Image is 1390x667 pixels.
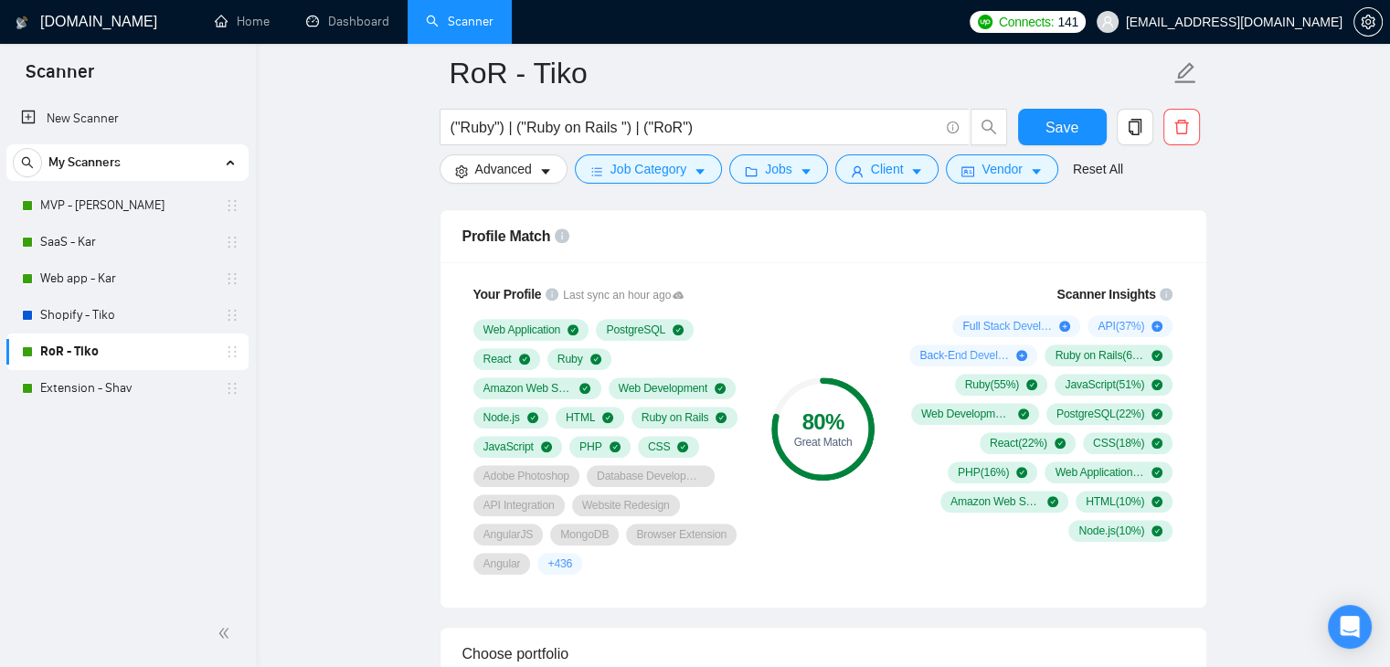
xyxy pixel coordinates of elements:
span: check-circle [673,324,684,335]
span: caret-down [539,164,552,178]
span: Scanner Insights [1056,288,1155,301]
span: PHP [579,439,602,454]
span: Web Development ( 29 %) [921,407,1011,421]
a: setting [1353,15,1383,29]
span: Ruby on Rails ( 67 %) [1055,348,1144,363]
button: folderJobscaret-down [729,154,828,184]
li: New Scanner [6,101,249,137]
a: RoR - Tiko [40,333,214,370]
span: Angular [483,556,521,571]
span: Ruby ( 55 %) [965,377,1020,392]
span: HTML [566,410,596,425]
span: Database Development [597,469,705,483]
span: Browser Extension [636,527,727,542]
span: check-circle [602,412,613,423]
span: caret-down [800,164,812,178]
span: user [851,164,864,178]
span: API ( 37 %) [1098,319,1144,333]
span: plus-circle [1016,350,1027,361]
button: barsJob Categorycaret-down [575,154,722,184]
span: check-circle [1151,379,1162,390]
button: search [13,148,42,177]
span: AngularJS [483,527,534,542]
input: Search Freelance Jobs... [451,116,939,139]
span: holder [225,308,239,323]
span: caret-down [1030,164,1043,178]
span: check-circle [1151,496,1162,507]
span: JavaScript ( 51 %) [1065,377,1144,392]
span: check-circle [1026,379,1037,390]
span: check-circle [541,441,552,452]
span: React ( 22 %) [990,436,1047,450]
span: check-circle [1151,350,1162,361]
span: check-circle [1016,467,1027,478]
span: setting [1354,15,1382,29]
button: Save [1018,109,1107,145]
span: info-circle [1160,288,1172,301]
span: API Integration [483,498,555,513]
span: check-circle [1151,467,1162,478]
span: My Scanners [48,144,121,181]
span: CSS [648,439,671,454]
span: check-circle [610,441,621,452]
span: + 436 [547,556,572,571]
span: check-circle [677,441,688,452]
button: delete [1163,109,1200,145]
span: delete [1164,119,1199,135]
span: Client [871,159,904,179]
span: info-circle [947,122,959,133]
span: CSS ( 18 %) [1093,436,1144,450]
span: Full Stack Development ( 61 %) [962,319,1052,333]
span: plus-circle [1151,321,1162,332]
span: holder [225,381,239,396]
button: search [971,109,1007,145]
a: Web app - Kar [40,260,214,297]
div: Great Match [771,437,875,448]
span: MongoDB [560,527,609,542]
span: Vendor [981,159,1022,179]
span: idcard [961,164,974,178]
span: check-circle [716,412,727,423]
span: bars [590,164,603,178]
span: edit [1173,61,1197,85]
span: Scanner [11,58,109,97]
img: upwork-logo.png [978,15,992,29]
button: idcardVendorcaret-down [946,154,1057,184]
span: Last sync an hour ago [563,287,684,304]
span: Amazon Web Services [483,381,573,396]
span: Node.js [483,410,520,425]
span: plus-circle [1059,321,1070,332]
span: Web Development [619,381,708,396]
span: check-circle [1018,408,1029,419]
span: Web Application ( 12 %) [1055,465,1144,480]
span: check-circle [715,383,726,394]
a: Extension - Shav [40,370,214,407]
span: folder [745,164,758,178]
span: PostgreSQL ( 22 %) [1056,407,1144,421]
a: searchScanner [426,14,493,29]
span: Save [1045,116,1078,139]
span: Amazon Web Services ( 10 %) [950,494,1040,509]
span: React [483,352,512,366]
span: copy [1118,119,1152,135]
a: Reset All [1073,159,1123,179]
span: JavaScript [483,439,534,454]
span: double-left [218,624,236,642]
span: Adobe Photoshop [483,469,569,483]
span: HTML ( 10 %) [1086,494,1144,509]
span: Web Application [483,323,561,337]
a: homeHome [215,14,270,29]
span: holder [225,198,239,213]
span: check-circle [1151,525,1162,536]
a: dashboardDashboard [306,14,389,29]
span: PostgreSQL [606,323,665,337]
span: user [1101,16,1114,28]
span: Node.js ( 10 %) [1078,524,1144,538]
span: search [14,156,41,169]
input: Scanner name... [450,50,1170,96]
button: copy [1117,109,1153,145]
button: setting [1353,7,1383,37]
span: Website Redesign [582,498,670,513]
span: check-circle [568,324,578,335]
span: info-circle [546,288,558,301]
